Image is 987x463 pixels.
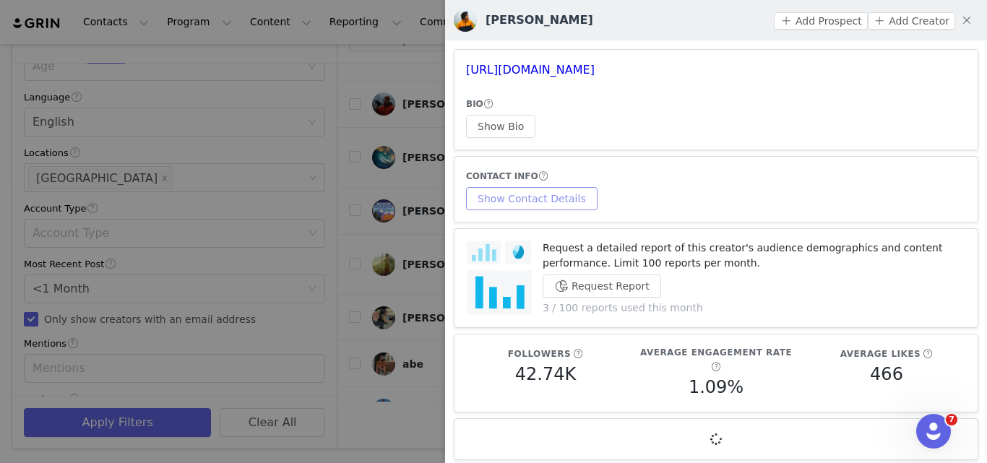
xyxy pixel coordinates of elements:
iframe: Intercom live chat [916,414,951,449]
img: audience-report.png [466,241,532,316]
span: BIO [466,99,483,109]
p: 3 / 100 reports used this month [543,300,966,316]
button: Show Bio [466,115,535,138]
button: Add Creator [868,12,955,30]
button: Request Report [543,274,661,298]
h5: 466 [870,361,903,387]
a: [URL][DOMAIN_NAME] [466,63,595,77]
button: Add Prospect [774,12,867,30]
p: Request a detailed report of this creator's audience demographics and content performance. Limit ... [543,241,966,271]
img: v2 [454,9,477,32]
h5: Average Likes [840,347,921,360]
h5: Average Engagement Rate [640,346,792,359]
h5: Followers [508,347,571,360]
span: CONTACT INFO [466,171,538,181]
button: Show Contact Details [466,187,598,210]
h3: [PERSON_NAME] [486,12,593,29]
h5: 42.74K [515,361,576,387]
span: 7 [946,414,957,425]
h5: 1.09% [689,374,744,400]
